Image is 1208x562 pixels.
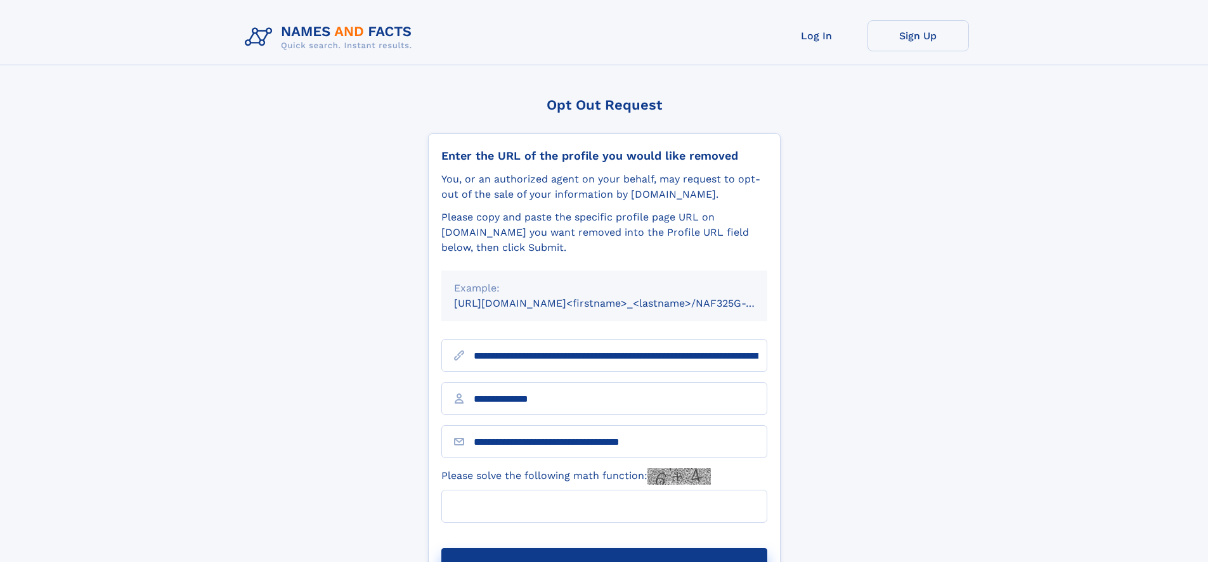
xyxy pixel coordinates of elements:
[766,20,867,51] a: Log In
[441,468,711,485] label: Please solve the following math function:
[441,149,767,163] div: Enter the URL of the profile you would like removed
[441,210,767,255] div: Please copy and paste the specific profile page URL on [DOMAIN_NAME] you want removed into the Pr...
[441,172,767,202] div: You, or an authorized agent on your behalf, may request to opt-out of the sale of your informatio...
[867,20,969,51] a: Sign Up
[454,281,755,296] div: Example:
[240,20,422,54] img: Logo Names and Facts
[428,97,781,113] div: Opt Out Request
[454,297,791,309] small: [URL][DOMAIN_NAME]<firstname>_<lastname>/NAF325G-xxxxxxxx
